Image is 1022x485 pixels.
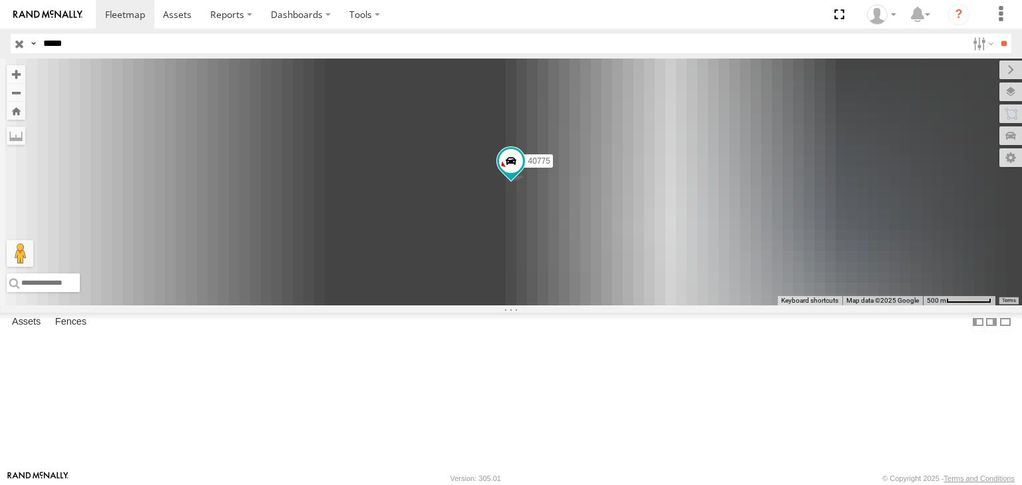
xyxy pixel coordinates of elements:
[7,83,25,102] button: Zoom out
[781,296,838,305] button: Keyboard shortcuts
[5,313,47,331] label: Assets
[971,313,985,332] label: Dock Summary Table to the Left
[944,474,1015,482] a: Terms and Conditions
[28,34,39,53] label: Search Query
[7,472,69,485] a: Visit our Website
[7,65,25,83] button: Zoom in
[999,313,1012,332] label: Hide Summary Table
[999,148,1022,167] label: Map Settings
[882,474,1015,482] div: © Copyright 2025 -
[450,474,501,482] div: Version: 305.01
[985,313,998,332] label: Dock Summary Table to the Right
[923,296,995,305] button: Map Scale: 500 m per 64 pixels
[7,126,25,145] label: Measure
[13,10,83,19] img: rand-logo.svg
[7,102,25,120] button: Zoom Home
[846,297,919,304] span: Map data ©2025 Google
[49,313,93,331] label: Fences
[967,34,996,53] label: Search Filter Options
[1002,298,1016,303] a: Terms
[862,5,901,25] div: Alfonso Garay
[927,297,946,304] span: 500 m
[948,4,969,25] i: ?
[528,156,550,166] span: 40775
[7,240,33,267] button: Drag Pegman onto the map to open Street View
